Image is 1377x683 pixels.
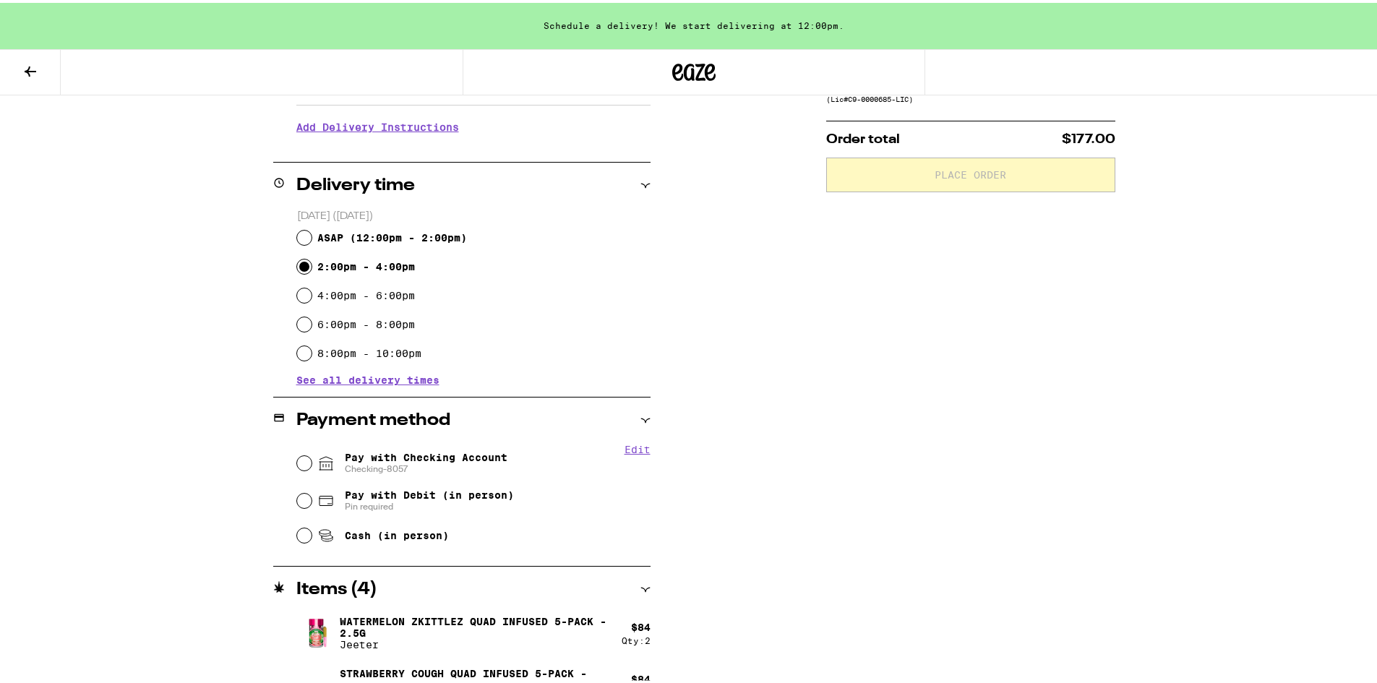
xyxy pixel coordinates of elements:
[935,167,1006,177] span: Place Order
[297,207,651,220] p: [DATE] ([DATE])
[622,633,651,643] div: Qty: 2
[296,108,651,141] h3: Add Delivery Instructions
[1062,130,1115,143] span: $177.00
[296,372,439,382] button: See all delivery times
[345,449,507,472] span: Pay with Checking Account
[631,671,651,682] div: $ 84
[345,460,507,472] span: Checking-8057
[296,578,377,596] h2: Items ( 4 )
[296,141,651,153] p: We'll contact you at [PHONE_NUMBER] when we arrive
[340,636,610,648] p: Jeeter
[345,486,514,498] span: Pay with Debit (in person)
[826,155,1115,189] button: Place Order
[317,287,415,298] label: 4:00pm - 6:00pm
[826,130,900,143] span: Order total
[631,619,651,630] div: $ 84
[317,345,421,356] label: 8:00pm - 10:00pm
[317,258,415,270] label: 2:00pm - 4:00pm
[9,10,104,22] span: Hi. Need any help?
[296,409,450,426] h2: Payment method
[625,441,651,452] button: Edit
[345,527,449,538] span: Cash (in person)
[296,610,337,650] img: Watermelon Zkittlez Quad Infused 5-Pack - 2.5g
[340,613,610,636] p: Watermelon Zkittlez Quad Infused 5-Pack - 2.5g
[317,229,467,241] span: ASAP ( 12:00pm - 2:00pm )
[345,498,514,510] span: Pin required
[296,174,415,192] h2: Delivery time
[317,316,415,327] label: 6:00pm - 8:00pm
